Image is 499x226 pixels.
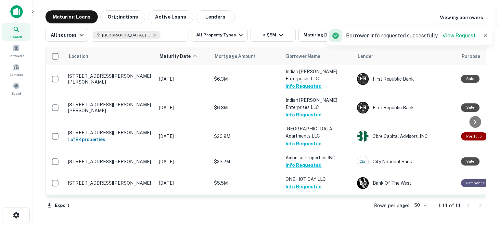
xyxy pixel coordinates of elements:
span: Saved [12,91,21,96]
div: This loan purpose was for refinancing [461,179,490,187]
div: Bank Of The West [357,177,454,189]
img: picture [357,156,368,167]
div: Sale [461,75,480,83]
p: [DATE] [159,133,208,140]
div: This is a portfolio loan with 84 properties [461,132,487,140]
button: Info Requested [286,183,322,191]
div: Sale [461,157,480,166]
div: First Republic Bank [357,102,454,113]
p: [STREET_ADDRESS][PERSON_NAME] [68,159,152,165]
button: All Property Types [191,29,248,42]
img: picture [357,131,368,142]
th: Lender [354,47,458,65]
span: Lender [358,52,373,60]
p: $6.3M [214,104,279,111]
p: [DATE] [159,104,208,111]
p: Indian [PERSON_NAME] Enterprises LLC [286,68,351,82]
p: $6.3M [214,75,279,83]
p: B O [360,180,366,187]
p: 1–14 of 14 [438,202,461,209]
div: Maturing [DATE] [303,31,348,39]
p: $20.9M [214,133,279,140]
button: Lenders [196,10,235,23]
p: [STREET_ADDRESS][PERSON_NAME] [68,130,152,136]
button: Active Loans [148,10,193,23]
th: Borrower Name [282,47,354,65]
p: Indian [PERSON_NAME] Enterprises LLC [286,97,351,111]
p: [DATE] [159,179,208,187]
p: Borrower info requested successfully. [346,32,476,40]
span: Mortgage Amount [215,52,264,60]
span: Contacts [10,72,23,77]
div: City National Bank [357,156,454,167]
span: Purpose [462,52,480,60]
div: 50 [412,201,428,210]
th: Location [65,47,156,65]
p: Amboise Properties INC [286,154,351,161]
p: ONE HOT DAY LLC [286,176,351,183]
a: Borrowers [2,42,31,60]
div: Cbre Capital Advisors, INC [357,130,454,142]
a: Saved [2,80,31,97]
span: Maturity Date [160,52,199,60]
span: Location [69,52,88,60]
p: $23.2M [214,158,279,165]
p: [GEOGRAPHIC_DATA] Apartments LLC [286,125,351,140]
h6: 1 of 84 properties [68,136,152,143]
button: Export [45,201,71,210]
iframe: Chat Widget [467,153,499,184]
p: [STREET_ADDRESS][PERSON_NAME][PERSON_NAME] [68,102,152,113]
button: Info Requested [286,140,322,148]
th: Mortgage Amount [211,47,282,65]
div: All sources [51,31,85,39]
th: Maturity Date [156,47,211,65]
button: Info Requested [286,82,322,90]
button: Maturing Loans [45,10,98,23]
span: [GEOGRAPHIC_DATA], [GEOGRAPHIC_DATA], [GEOGRAPHIC_DATA] [102,32,151,38]
button: Info Requested [286,161,322,169]
a: View Request [442,33,476,39]
button: All sources [45,29,88,42]
span: Search [10,34,22,39]
p: [STREET_ADDRESS][PERSON_NAME] [68,180,152,186]
button: Info Requested [286,111,322,119]
span: Borrower Name [286,52,320,60]
p: [DATE] [159,75,208,83]
div: Sale [461,103,480,112]
button: Originations [100,10,145,23]
img: capitalize-icon.png [10,5,23,18]
p: [DATE] [159,158,208,165]
p: F R [360,75,366,82]
a: Search [2,23,31,41]
p: [STREET_ADDRESS][PERSON_NAME][PERSON_NAME] [68,73,152,85]
button: Maturing [DATE] [298,29,351,42]
p: $5.5M [214,179,279,187]
p: F R [360,104,366,111]
a: Contacts [2,61,31,78]
p: Rows per page: [374,202,409,209]
div: First Republic Bank [357,73,454,85]
button: > $5M [250,29,296,42]
span: Borrowers [8,53,24,58]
